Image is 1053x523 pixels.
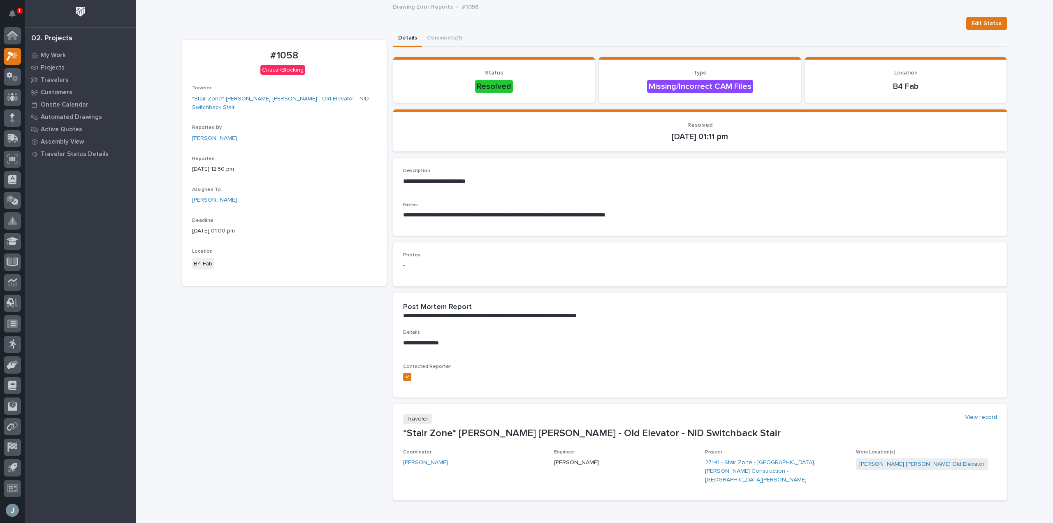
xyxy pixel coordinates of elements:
[554,450,575,455] span: Engineer
[41,77,69,84] p: Travelers
[403,253,420,258] span: Photos
[894,70,918,76] span: Location
[485,70,503,76] span: Status
[41,64,65,72] p: Projects
[192,165,377,174] p: [DATE] 12:50 pm
[73,4,88,19] img: Workspace Logo
[4,5,21,22] button: Notifications
[192,218,213,223] span: Deadline
[4,502,21,519] button: users-avatar
[192,187,221,192] span: Assigned To
[192,249,213,254] span: Location
[41,89,72,96] p: Customers
[475,80,513,93] div: Resolved
[25,98,136,111] a: Onsite Calendar
[403,261,997,270] p: -
[422,30,467,47] button: Comments (1)
[403,364,451,369] span: Contacted Reporter
[25,123,136,135] a: Active Quotes
[705,450,722,455] span: Project
[25,111,136,123] a: Automated Drawings
[393,30,422,47] button: Details
[462,2,479,11] p: #1058
[965,414,997,421] a: View record
[192,196,237,205] a: [PERSON_NAME]
[25,135,136,148] a: Assembly View
[393,2,453,11] p: Drawing Error Reports
[10,10,21,23] div: Notifications1
[403,458,448,467] a: [PERSON_NAME]
[25,61,136,74] a: Projects
[403,414,432,424] p: Traveler
[18,8,21,14] p: 1
[687,122,712,128] span: Resolved
[693,70,707,76] span: Type
[705,458,846,484] a: 27141 - Stair Zone - [GEOGRAPHIC_DATA] [PERSON_NAME] Construction - [GEOGRAPHIC_DATA][PERSON_NAME]
[25,49,136,61] a: My Work
[403,202,418,207] span: Notes
[859,460,985,469] a: [PERSON_NAME] [PERSON_NAME] Old Elevator
[972,19,1002,28] span: Edit Status
[31,34,72,43] div: 02. Projects
[815,81,997,91] p: B4 Fab
[41,151,109,158] p: Traveler Status Details
[41,114,102,121] p: Automated Drawings
[192,156,215,161] span: Reported
[403,428,997,439] p: *Stair Zone* [PERSON_NAME] [PERSON_NAME] - Old Elevator - NID Switchback Stair
[192,258,214,270] div: B4 Fab
[403,450,431,455] span: Coordinator
[856,450,895,455] span: Work Location(s)
[192,95,377,112] a: *Stair Zone* [PERSON_NAME] [PERSON_NAME] - Old Elevator - NID Switchback Stair
[25,74,136,86] a: Travelers
[41,138,84,146] p: Assembly View
[192,86,211,91] span: Traveler
[260,65,305,75] div: Critical/Blocking
[403,303,472,312] h2: Post Mortem Report
[647,80,753,93] div: Missing/Incorrect CAM Files
[192,125,222,130] span: Reported By
[192,227,377,235] p: [DATE] 01:00 pm
[403,168,430,173] span: Description
[554,458,695,467] p: [PERSON_NAME]
[25,86,136,98] a: Customers
[403,330,420,335] span: Details
[41,126,82,133] p: Active Quotes
[41,101,88,109] p: Onsite Calendar
[966,17,1007,30] button: Edit Status
[25,148,136,160] a: Traveler Status Details
[192,134,237,143] a: [PERSON_NAME]
[403,132,997,142] p: [DATE] 01:11 pm
[192,50,377,62] p: #1058
[41,52,66,59] p: My Work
